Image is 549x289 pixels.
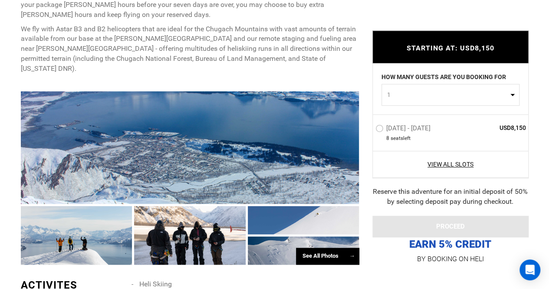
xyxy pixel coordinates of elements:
[372,253,529,265] p: BY BOOKING ON HELI
[375,160,526,169] a: View All Slots
[349,252,355,259] span: →
[21,24,359,74] p: We fly with Astar B3 and B2 helicopters that are ideal for the Chugach Mountains with vast amount...
[372,216,529,237] button: PROCEED
[407,44,494,52] span: STARTING AT: USD8,150
[387,90,508,99] span: 1
[375,124,433,135] label: [DATE] - [DATE]
[296,248,359,265] div: See All Photos
[391,135,411,142] span: seat left
[519,259,540,280] div: Open Intercom Messenger
[139,280,171,288] span: Heli Skiing
[463,123,526,132] span: USD8,150
[401,135,403,142] span: s
[381,84,519,106] button: 1
[372,187,529,207] div: Reserve this adventure for an initial deposit of 50% by selecting deposit pay during checkout.
[381,73,506,84] label: HOW MANY GUESTS ARE YOU BOOKING FOR
[386,135,389,142] span: 8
